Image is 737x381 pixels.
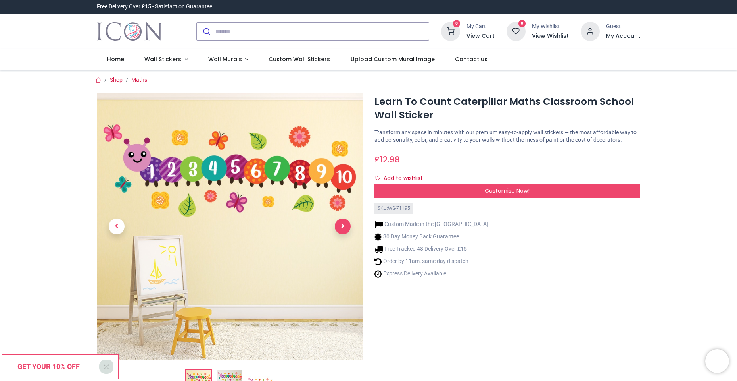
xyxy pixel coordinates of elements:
[144,55,181,63] span: Wall Stickers
[374,172,430,185] button: Add to wishlistAdd to wishlist
[374,270,488,278] li: Express Delivery Available
[107,55,124,63] span: Home
[374,129,640,144] p: Transform any space in minutes with our premium easy-to-apply wall stickers — the most affordable...
[97,20,162,43] a: Logo of Icon Wall Stickers
[335,219,351,234] span: Next
[351,55,435,63] span: Upload Custom Mural Image
[606,23,640,31] div: Guest
[374,203,413,214] div: SKU: WS-71195
[197,23,215,40] button: Submit
[208,55,242,63] span: Wall Murals
[198,49,259,70] a: Wall Murals
[323,133,363,320] a: Next
[518,20,526,27] sup: 0
[375,175,380,181] i: Add to wishlist
[374,154,400,165] span: £
[485,187,530,195] span: Customise Now!
[97,20,162,43] img: Icon Wall Stickers
[97,93,363,360] img: Learn To Count Caterpillar Maths Classroom School Wall Sticker
[705,349,729,373] iframe: Brevo live chat
[453,20,461,27] sup: 0
[455,55,487,63] span: Contact us
[532,32,569,40] a: View Wishlist
[441,28,460,34] a: 0
[374,233,488,241] li: 30 Day Money Back Guarantee
[134,49,198,70] a: Wall Stickers
[380,154,400,165] span: 12.98
[466,32,495,40] a: View Cart
[269,55,330,63] span: Custom Wall Stickers
[466,23,495,31] div: My Cart
[131,77,147,83] a: Maths
[374,220,488,229] li: Custom Made in the [GEOGRAPHIC_DATA]
[532,23,569,31] div: My Wishlist
[97,133,136,320] a: Previous
[109,219,125,234] span: Previous
[606,32,640,40] a: My Account
[374,95,640,122] h1: Learn To Count Caterpillar Maths Classroom School Wall Sticker
[110,77,123,83] a: Shop
[97,3,212,11] div: Free Delivery Over £15 - Satisfaction Guarantee
[374,245,488,253] li: Free Tracked 48 Delivery Over £15
[374,257,488,266] li: Order by 11am, same day dispatch
[507,28,526,34] a: 0
[474,3,640,11] iframe: Customer reviews powered by Trustpilot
